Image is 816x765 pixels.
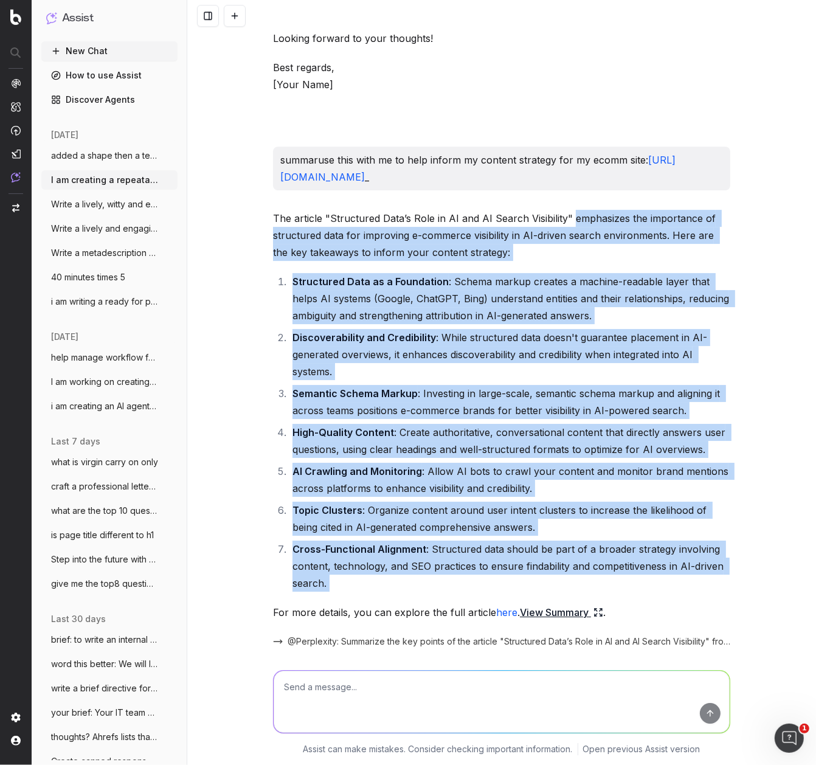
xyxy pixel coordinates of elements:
[289,541,730,592] li: : Structured data should be part of a broader strategy involving content, technology, and SEO pra...
[289,273,730,324] li: : Schema markup creates a machine-readable layer that helps AI systems (Google, ChatGPT, Bing) un...
[41,292,178,311] button: i am writing a ready for pick up email w
[51,198,158,210] span: Write a lively, witty and engaging meta
[496,606,517,618] a: here
[51,271,125,283] span: 40 minutes times 5
[11,102,21,112] img: Intelligence
[41,243,178,263] button: Write a metadescription for [PERSON_NAME]
[11,736,21,746] img: My account
[292,426,394,438] strong: High-Quality Content
[11,713,21,722] img: Setting
[11,78,21,88] img: Analytics
[62,10,94,27] h1: Assist
[41,477,178,496] button: craft a professional letter for chargepb
[41,703,178,722] button: your brief: Your IT team have limited ce
[41,170,178,190] button: I am creating a repeatable prompt to gen
[289,463,730,497] li: : Allow AI bots to crawl your content and monitor brand mentions across platforms to enhance visi...
[292,504,362,516] strong: Topic Clusters
[289,329,730,380] li: : While structured data doesn't guarantee placement in AI-generated overviews, it enhances discov...
[292,465,422,477] strong: AI Crawling and Monitoring
[46,12,57,24] img: Assist
[51,707,158,719] span: your brief: Your IT team have limited ce
[41,41,178,61] button: New Chat
[273,59,730,93] p: Best regards, [Your Name]
[273,604,730,621] p: For more details, you can explore the full article . .
[41,396,178,416] button: i am creating an AI agent for seo conten
[51,613,106,625] span: last 30 days
[800,724,809,733] span: 1
[41,268,178,287] button: 40 minutes times 5
[51,174,158,186] span: I am creating a repeatable prompt to gen
[51,223,158,235] span: Write a lively and engaging metadescript
[11,172,21,182] img: Assist
[292,543,426,555] strong: Cross-Functional Alignment
[51,296,158,308] span: i am writing a ready for pick up email w
[280,151,723,185] p: summaruse this with me to help inform my content strategy for my ecomm site: _
[41,679,178,698] button: write a brief directive for a staff memb
[41,501,178,521] button: what are the top 10 questions that shoul
[273,30,730,47] p: Looking forward to your thoughts!
[41,66,178,85] a: How to use Assist
[41,348,178,367] button: help manage workflow for this - includin
[51,247,158,259] span: Write a metadescription for [PERSON_NAME]
[273,210,730,261] p: The article "Structured Data’s Role in AI and AI Search Visibility" emphasizes the importance of ...
[51,480,158,493] span: craft a professional letter for chargepb
[51,400,158,412] span: i am creating an AI agent for seo conten
[46,10,173,27] button: Assist
[41,574,178,594] button: give me the top8 questions from this Als
[292,275,449,288] strong: Structured Data as a Foundation
[51,129,78,141] span: [DATE]
[41,452,178,472] button: what is virgin carry on only
[10,9,21,25] img: Botify logo
[520,604,603,621] a: View Summary
[775,724,804,753] iframe: Intercom live chat
[292,387,418,400] strong: Semantic Schema Markup
[12,204,19,212] img: Switch project
[303,743,573,755] p: Assist can make mistakes. Consider checking important information.
[51,351,158,364] span: help manage workflow for this - includin
[41,146,178,165] button: added a shape then a text box within on
[51,376,158,388] span: I am working on creating sub category co
[51,435,100,448] span: last 7 days
[51,634,158,646] span: brief: to write an internal comms update
[51,731,158,743] span: thoughts? Ahrefs lists that all non-bran
[41,727,178,747] button: thoughts? Ahrefs lists that all non-bran
[288,635,730,648] span: @Perplexity: Summarize the key points of the article "Structured Data’s Role in AI and AI Search ...
[41,550,178,569] button: Step into the future with Wi-Fi 7! From
[41,90,178,109] a: Discover Agents
[41,219,178,238] button: Write a lively and engaging metadescript
[51,529,154,541] span: is page title different to h1
[51,682,158,694] span: write a brief directive for a staff memb
[11,125,21,136] img: Activation
[289,385,730,419] li: : Investing in large-scale, semantic schema markup and aligning it across teams positions e-comme...
[273,635,730,648] button: @Perplexity: Summarize the key points of the article "Structured Data’s Role in AI and AI Search ...
[51,150,158,162] span: added a shape then a text box within on
[41,195,178,214] button: Write a lively, witty and engaging meta
[51,456,158,468] span: what is virgin carry on only
[11,149,21,159] img: Studio
[41,525,178,545] button: is page title different to h1
[51,578,158,590] span: give me the top8 questions from this Als
[51,331,78,343] span: [DATE]
[41,654,178,674] button: word this better: We will look at having
[51,553,158,566] span: Step into the future with Wi-Fi 7! From
[51,658,158,670] span: word this better: We will look at having
[41,372,178,392] button: I am working on creating sub category co
[292,331,436,344] strong: Discoverability and Credibility
[289,424,730,458] li: : Create authoritative, conversational content that directly answers user questions, using clear ...
[41,630,178,649] button: brief: to write an internal comms update
[583,743,700,755] a: Open previous Assist version
[51,505,158,517] span: what are the top 10 questions that shoul
[289,502,730,536] li: : Organize content around user intent clusters to increase the likelihood of being cited in AI-ge...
